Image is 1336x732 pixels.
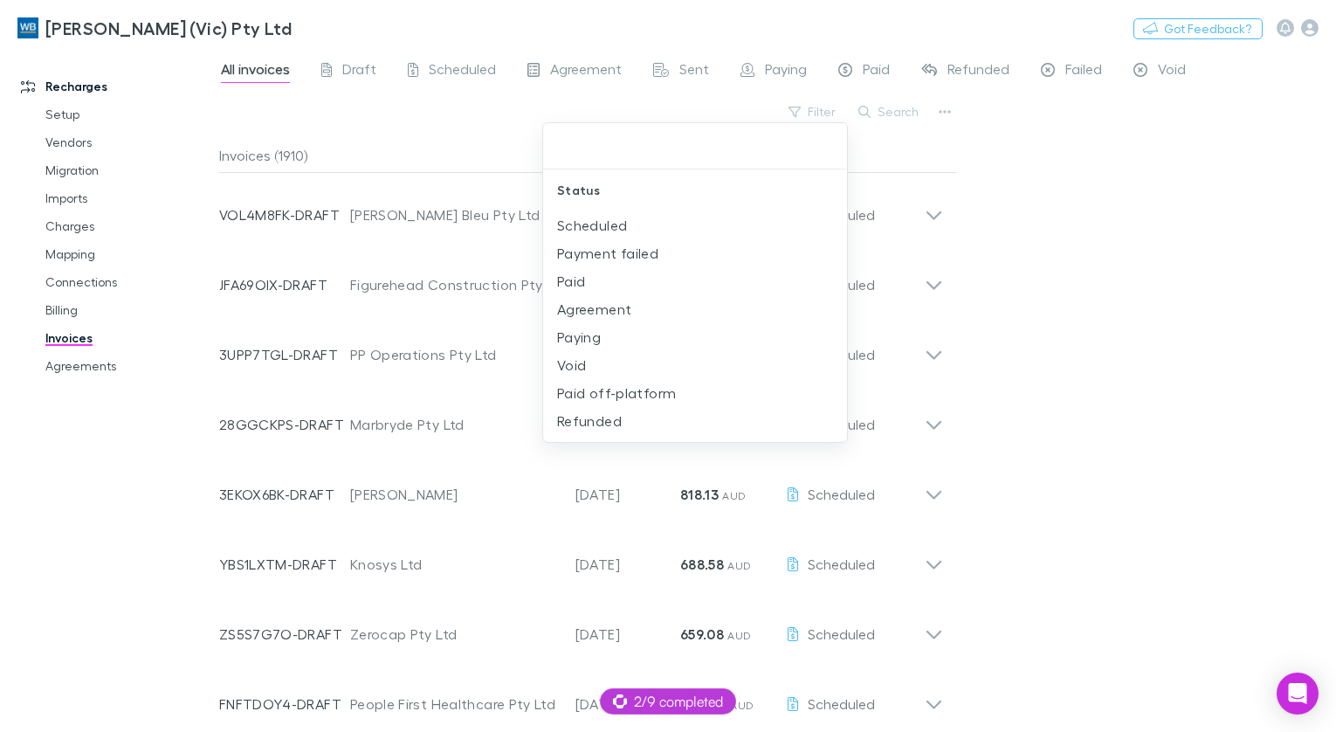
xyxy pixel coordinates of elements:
[543,407,848,435] li: Refunded
[543,267,848,295] li: Paid
[1277,673,1319,715] div: Open Intercom Messenger
[543,379,848,407] li: Paid off-platform
[543,211,848,239] li: Scheduled
[543,239,848,267] li: Payment failed
[543,323,848,351] li: Paying
[543,295,848,323] li: Agreement
[543,351,848,379] li: Void
[543,169,848,211] div: Status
